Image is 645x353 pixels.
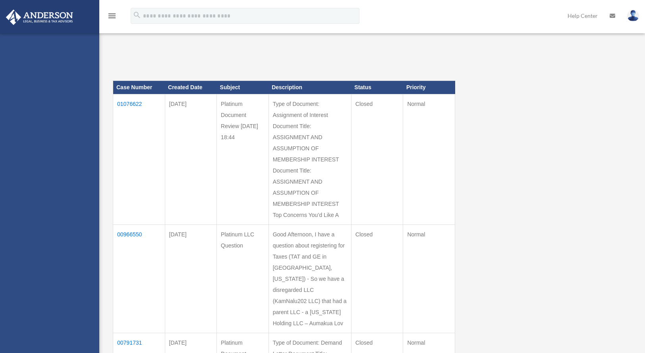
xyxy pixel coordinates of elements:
td: Platinum Document Review [DATE] 18:44 [217,94,269,225]
td: Normal [403,94,455,225]
th: Created Date [165,81,217,94]
i: search [133,11,141,19]
th: Status [351,81,403,94]
img: User Pic [627,10,639,21]
td: 01076622 [113,94,165,225]
th: Description [268,81,351,94]
td: Type of Document: Assignment of Interest Document Title: ASSIGNMENT AND ASSUMPTION OF MEMBERSHIP ... [268,94,351,225]
th: Priority [403,81,455,94]
i: menu [107,11,117,21]
td: [DATE] [165,225,217,333]
td: Platinum LLC Question [217,225,269,333]
td: Closed [351,225,403,333]
td: Closed [351,94,403,225]
td: 00966550 [113,225,165,333]
td: Normal [403,225,455,333]
th: Subject [217,81,269,94]
a: menu [107,14,117,21]
td: [DATE] [165,94,217,225]
td: Good Afternoon, I have a question about registering for Taxes (TAT and GE in [GEOGRAPHIC_DATA], [... [268,225,351,333]
th: Case Number [113,81,165,94]
img: Anderson Advisors Platinum Portal [4,10,75,25]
